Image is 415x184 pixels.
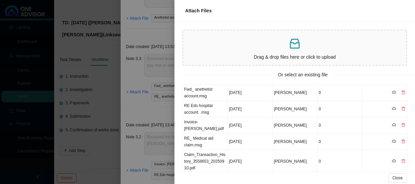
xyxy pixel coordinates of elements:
[228,85,272,101] td: [DATE]
[183,85,228,101] td: Fwd_ anethetist account.msg
[183,30,406,65] span: inboxDrag & drop files here or click to upload
[401,159,405,163] span: delete
[228,150,272,173] td: [DATE]
[274,159,307,164] span: [PERSON_NAME]
[392,107,396,111] span: cloud-download
[401,107,405,111] span: delete
[183,101,228,117] td: RE Eds hospital account. .msg
[185,8,212,13] span: Attach Files
[317,134,362,150] td: 0
[228,101,272,117] td: [DATE]
[401,123,405,127] span: delete
[392,139,396,143] span: cloud-download
[317,85,362,101] td: 0
[273,71,332,79] span: Or select an existing file
[228,117,272,134] td: [DATE]
[401,90,405,94] span: delete
[317,101,362,117] td: 0
[274,139,307,144] span: [PERSON_NAME]
[392,123,396,127] span: cloud-download
[274,90,307,95] span: [PERSON_NAME]
[183,150,228,173] td: Claim_Transaction_History_3558653_20250910.pdf
[392,90,396,94] span: cloud-download
[288,37,301,50] span: inbox
[392,159,396,163] span: cloud-download
[317,117,362,134] td: 0
[401,139,405,143] span: delete
[388,173,407,183] button: Close
[274,107,307,111] span: [PERSON_NAME]
[186,53,404,61] p: Drag & drop files here or click to upload
[228,134,272,150] td: [DATE]
[183,117,228,134] td: Invoice- [PERSON_NAME].pdf
[317,150,362,173] td: 0
[274,123,307,128] span: [PERSON_NAME]
[183,134,228,150] td: RE_ Medical aid claim.msg
[392,175,403,181] span: Close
